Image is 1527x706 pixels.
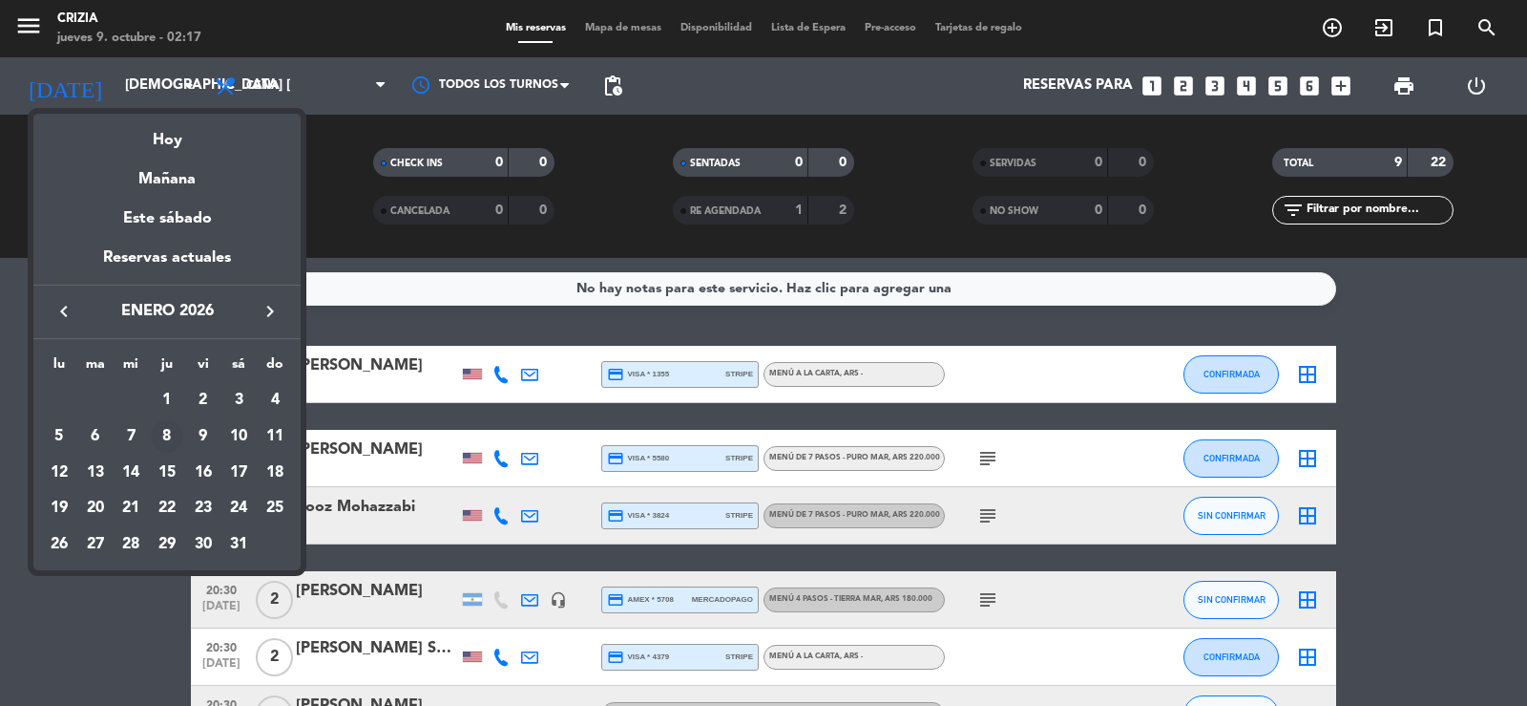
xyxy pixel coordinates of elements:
[187,528,220,561] div: 30
[222,384,255,417] div: 3
[113,490,149,526] td: 21 de enero de 2026
[113,526,149,563] td: 28 de enero de 2026
[113,418,149,455] td: 7 de enero de 2026
[221,526,258,563] td: 31 de enero de 2026
[185,455,221,491] td: 16 de enero de 2026
[79,457,112,489] div: 13
[77,418,114,455] td: 6 de enero de 2026
[43,420,75,453] div: 5
[149,526,185,563] td: 29 de enero de 2026
[221,490,258,526] td: 24 de enero de 2026
[115,457,147,489] div: 14
[43,528,75,561] div: 26
[257,382,293,418] td: 4 de enero de 2026
[221,382,258,418] td: 3 de enero de 2026
[187,457,220,489] div: 16
[115,420,147,453] div: 7
[43,492,75,524] div: 19
[41,353,77,383] th: lunes
[253,299,287,324] button: keyboard_arrow_right
[115,492,147,524] div: 21
[187,492,220,524] div: 23
[33,192,301,246] div: Este sábado
[79,492,112,524] div: 20
[41,490,77,526] td: 19 de enero de 2026
[185,490,221,526] td: 23 de enero de 2026
[43,457,75,489] div: 12
[151,492,183,524] div: 22
[187,384,220,417] div: 2
[222,492,255,524] div: 24
[113,455,149,491] td: 14 de enero de 2026
[259,492,291,524] div: 25
[151,384,183,417] div: 1
[151,528,183,561] div: 29
[259,457,291,489] div: 18
[41,382,149,418] td: ENE.
[259,420,291,453] div: 11
[257,418,293,455] td: 11 de enero de 2026
[41,526,77,563] td: 26 de enero de 2026
[221,418,258,455] td: 10 de enero de 2026
[185,353,221,383] th: viernes
[77,526,114,563] td: 27 de enero de 2026
[221,353,258,383] th: sábado
[257,353,293,383] th: domingo
[259,384,291,417] div: 4
[81,299,253,324] span: enero 2026
[52,300,75,323] i: keyboard_arrow_left
[79,420,112,453] div: 6
[222,528,255,561] div: 31
[221,455,258,491] td: 17 de enero de 2026
[77,455,114,491] td: 13 de enero de 2026
[257,455,293,491] td: 18 de enero de 2026
[149,490,185,526] td: 22 de enero de 2026
[113,353,149,383] th: miércoles
[149,455,185,491] td: 15 de enero de 2026
[79,528,112,561] div: 27
[259,300,282,323] i: keyboard_arrow_right
[187,420,220,453] div: 9
[41,455,77,491] td: 12 de enero de 2026
[222,420,255,453] div: 10
[149,382,185,418] td: 1 de enero de 2026
[151,420,183,453] div: 8
[115,528,147,561] div: 28
[185,526,221,563] td: 30 de enero de 2026
[257,490,293,526] td: 25 de enero de 2026
[151,457,183,489] div: 15
[33,114,301,153] div: Hoy
[47,299,81,324] button: keyboard_arrow_left
[222,457,255,489] div: 17
[149,353,185,383] th: jueves
[41,418,77,455] td: 5 de enero de 2026
[77,353,114,383] th: martes
[33,153,301,192] div: Mañana
[33,246,301,285] div: Reservas actuales
[185,382,221,418] td: 2 de enero de 2026
[149,418,185,455] td: 8 de enero de 2026
[185,418,221,455] td: 9 de enero de 2026
[77,490,114,526] td: 20 de enero de 2026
